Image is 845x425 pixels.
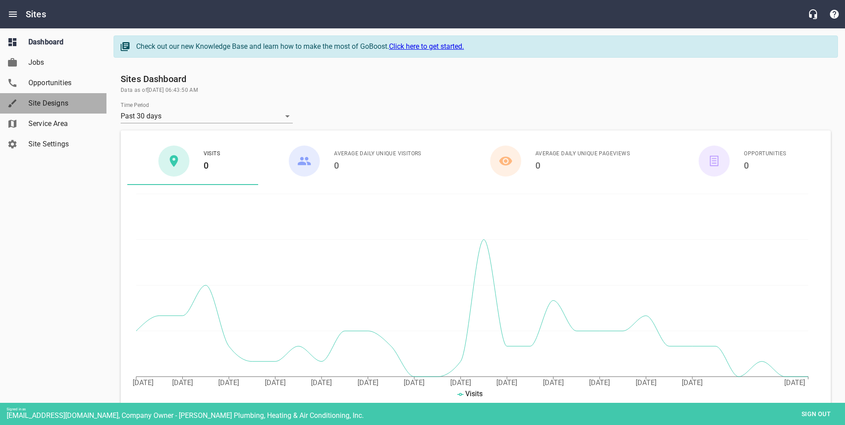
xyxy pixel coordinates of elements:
[798,409,835,420] span: Sign out
[496,378,517,387] tspan: [DATE]
[334,150,421,158] span: Average Daily Unique Visitors
[28,118,96,129] span: Service Area
[121,86,831,95] span: Data as of [DATE] 06:43:50 AM
[218,378,239,387] tspan: [DATE]
[121,109,293,123] div: Past 30 days
[28,78,96,88] span: Opportunities
[535,150,630,158] span: Average Daily Unique Pageviews
[204,150,220,158] span: Visits
[404,378,424,387] tspan: [DATE]
[204,158,220,173] h6: 0
[784,378,805,387] tspan: [DATE]
[389,42,464,51] a: Click here to get started.
[543,378,564,387] tspan: [DATE]
[121,102,149,108] label: Time Period
[121,72,831,86] h6: Sites Dashboard
[358,378,378,387] tspan: [DATE]
[636,378,656,387] tspan: [DATE]
[802,4,824,25] button: Live Chat
[136,41,829,52] div: Check out our new Knowledge Base and learn how to make the most of GoBoost.
[311,378,332,387] tspan: [DATE]
[824,4,845,25] button: Support Portal
[535,158,630,173] h6: 0
[28,37,96,47] span: Dashboard
[589,378,610,387] tspan: [DATE]
[794,406,838,422] button: Sign out
[744,150,786,158] span: Opportunities
[133,378,153,387] tspan: [DATE]
[450,378,471,387] tspan: [DATE]
[28,139,96,150] span: Site Settings
[28,57,96,68] span: Jobs
[682,378,703,387] tspan: [DATE]
[265,378,286,387] tspan: [DATE]
[7,411,845,420] div: [EMAIL_ADDRESS][DOMAIN_NAME], Company Owner - [PERSON_NAME] Plumbing, Heating & Air Conditioning,...
[7,407,845,411] div: Signed in as
[465,390,483,398] span: Visits
[744,158,786,173] h6: 0
[334,158,421,173] h6: 0
[26,7,46,21] h6: Sites
[2,4,24,25] button: Open drawer
[28,98,96,109] span: Site Designs
[172,378,193,387] tspan: [DATE]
